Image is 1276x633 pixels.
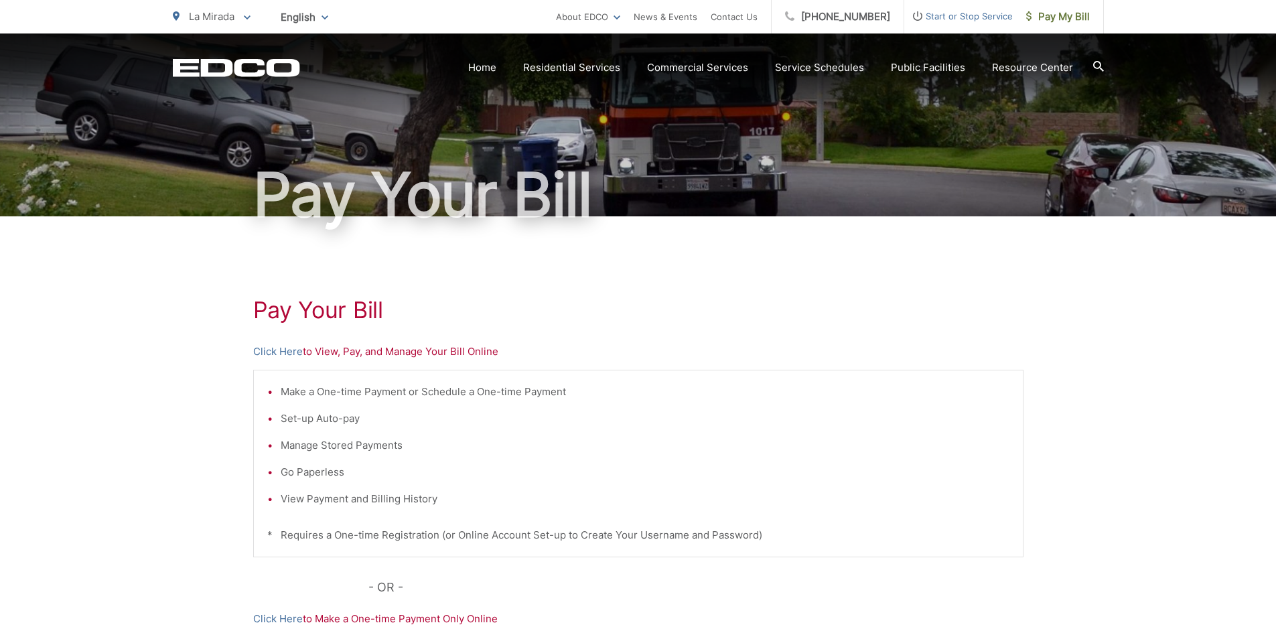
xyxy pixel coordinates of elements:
[173,161,1104,228] h1: Pay Your Bill
[992,60,1073,76] a: Resource Center
[281,491,1009,507] li: View Payment and Billing History
[1026,9,1090,25] span: Pay My Bill
[368,577,1023,597] p: - OR -
[253,611,1023,627] p: to Make a One-time Payment Only Online
[281,411,1009,427] li: Set-up Auto-pay
[173,58,300,77] a: EDCD logo. Return to the homepage.
[189,10,234,23] span: La Mirada
[253,297,1023,324] h1: Pay Your Bill
[891,60,965,76] a: Public Facilities
[711,9,758,25] a: Contact Us
[267,527,1009,543] p: * Requires a One-time Registration (or Online Account Set-up to Create Your Username and Password)
[775,60,864,76] a: Service Schedules
[253,611,303,627] a: Click Here
[281,384,1009,400] li: Make a One-time Payment or Schedule a One-time Payment
[634,9,697,25] a: News & Events
[647,60,748,76] a: Commercial Services
[281,464,1009,480] li: Go Paperless
[468,60,496,76] a: Home
[556,9,620,25] a: About EDCO
[253,344,303,360] a: Click Here
[253,344,1023,360] p: to View, Pay, and Manage Your Bill Online
[523,60,620,76] a: Residential Services
[271,5,338,29] span: English
[281,437,1009,453] li: Manage Stored Payments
